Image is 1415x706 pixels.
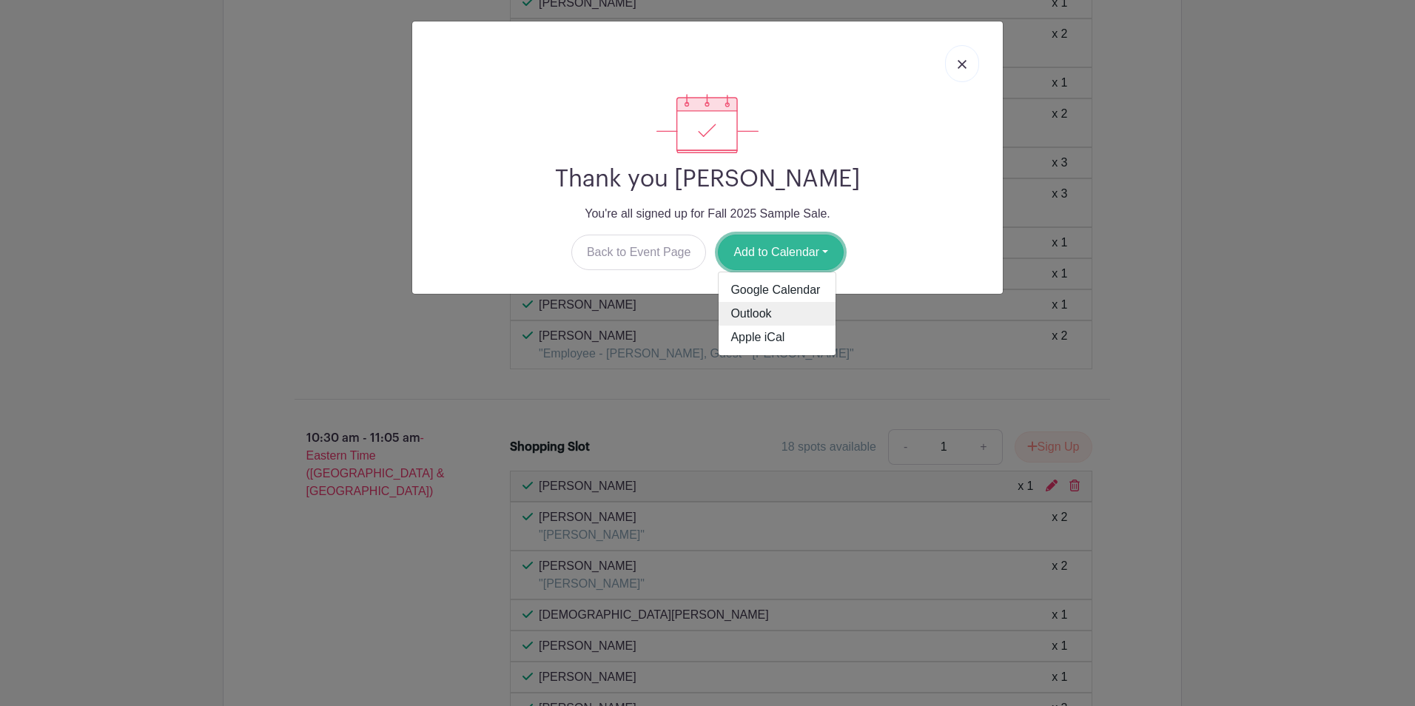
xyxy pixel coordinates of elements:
a: Google Calendar [719,278,836,302]
h2: Thank you [PERSON_NAME] [424,165,991,193]
a: Back to Event Page [571,235,707,270]
img: signup_complete-c468d5dda3e2740ee63a24cb0ba0d3ce5d8a4ecd24259e683200fb1569d990c8.svg [656,94,759,153]
p: You're all signed up for Fall 2025 Sample Sale. [424,205,991,223]
button: Add to Calendar [718,235,844,270]
a: Outlook [719,302,836,326]
a: Apple iCal [719,326,836,349]
img: close_button-5f87c8562297e5c2d7936805f587ecaba9071eb48480494691a3f1689db116b3.svg [958,60,967,69]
